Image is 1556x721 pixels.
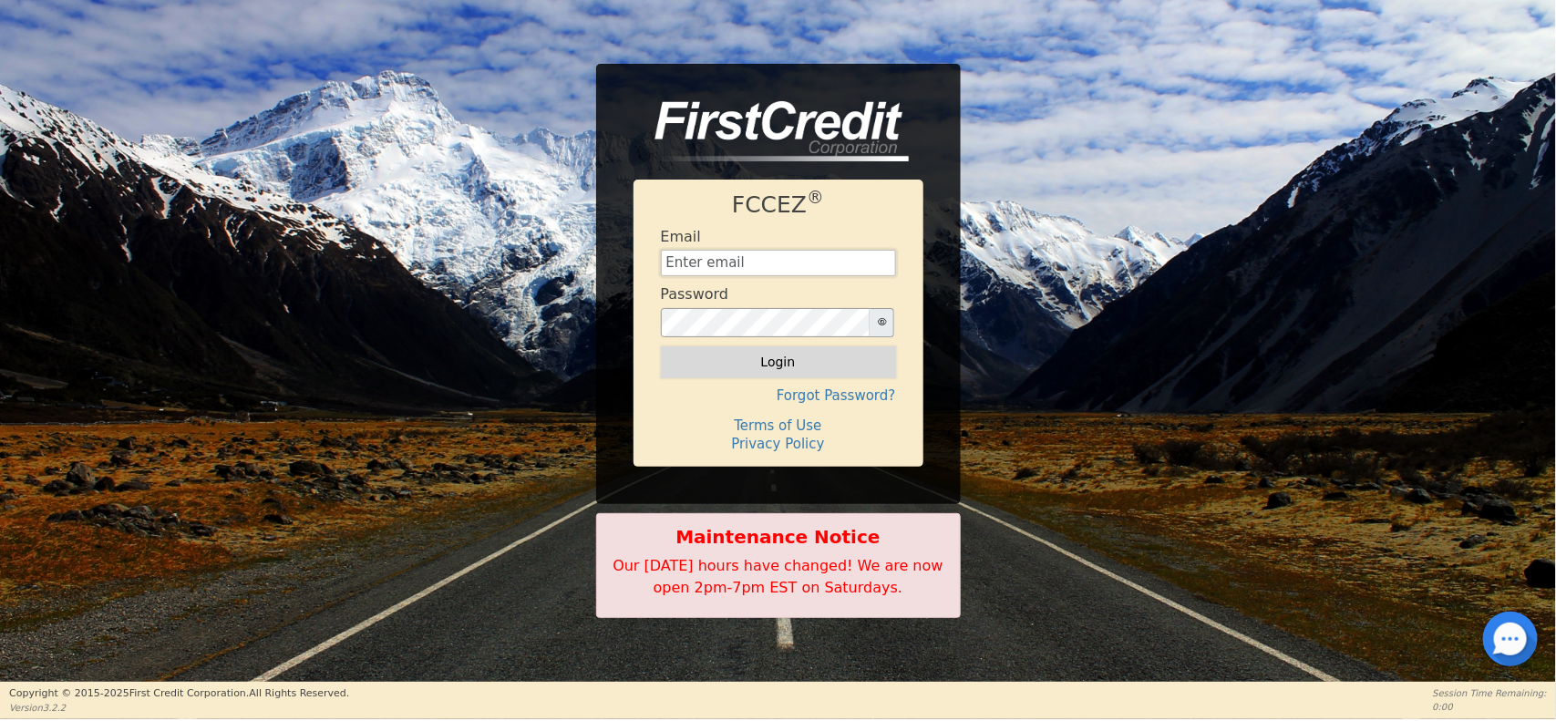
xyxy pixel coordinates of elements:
[661,228,701,245] h4: Email
[613,557,943,596] span: Our [DATE] hours have changed! We are now open 2pm-7pm EST on Saturdays.
[661,387,896,404] h4: Forgot Password?
[661,436,896,452] h4: Privacy Policy
[661,346,896,377] button: Login
[1433,700,1547,714] p: 0:00
[661,250,896,277] input: Enter email
[661,308,871,338] input: password
[634,101,909,161] img: logo-CMu_cnol.png
[9,701,349,715] p: Version 3.2.2
[807,188,824,207] sup: ®
[661,417,896,434] h4: Terms of Use
[606,523,951,551] b: Maintenance Notice
[661,285,729,303] h4: Password
[1433,686,1547,700] p: Session Time Remaining:
[661,191,896,219] h1: FCCEZ
[9,686,349,702] p: Copyright © 2015- 2025 First Credit Corporation.
[249,687,349,699] span: All Rights Reserved.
